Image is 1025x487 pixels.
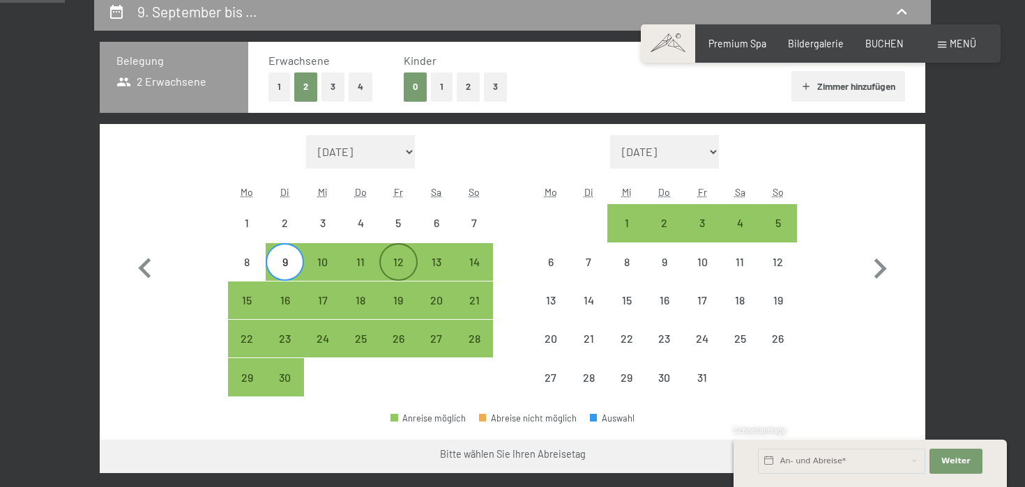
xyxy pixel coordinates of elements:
[304,281,342,319] div: Abreise möglich
[683,358,721,396] div: Fri Oct 31 2025
[570,243,607,281] div: Tue Oct 07 2025
[685,372,720,407] div: 31
[683,281,721,319] div: Fri Oct 17 2025
[342,320,379,357] div: Abreise möglich
[532,243,570,281] div: Mon Oct 06 2025
[734,426,786,435] span: Schnellanfrage
[759,204,797,242] div: Abreise möglich
[455,281,493,319] div: Abreise möglich
[533,372,568,407] div: 27
[571,256,606,291] div: 7
[419,295,454,330] div: 20
[607,281,645,319] div: Wed Oct 15 2025
[266,320,303,357] div: Abreise möglich
[229,372,264,407] div: 29
[571,333,606,368] div: 21
[685,333,720,368] div: 24
[268,54,330,67] span: Erwachsene
[418,320,455,357] div: Abreise möglich
[342,243,379,281] div: Abreise möglich
[228,358,266,396] div: Mon Sep 29 2025
[759,281,797,319] div: Sun Oct 19 2025
[455,281,493,319] div: Sun Sep 21 2025
[304,243,342,281] div: Abreise möglich
[241,186,253,198] abbr: Montag
[571,295,606,330] div: 14
[722,295,757,330] div: 18
[683,243,721,281] div: Abreise nicht möglich
[708,38,766,49] a: Premium Spa
[584,186,593,198] abbr: Dienstag
[685,295,720,330] div: 17
[533,333,568,368] div: 20
[228,281,266,319] div: Mon Sep 15 2025
[228,358,266,396] div: Abreise möglich
[343,295,378,330] div: 18
[455,204,493,242] div: Sun Sep 07 2025
[228,320,266,357] div: Mon Sep 22 2025
[343,217,378,252] div: 4
[607,243,645,281] div: Abreise nicht möglich
[570,358,607,396] div: Tue Oct 28 2025
[305,333,340,368] div: 24
[418,320,455,357] div: Sat Sep 27 2025
[469,186,480,198] abbr: Sonntag
[721,243,759,281] div: Sat Oct 11 2025
[735,186,745,198] abbr: Samstag
[721,320,759,357] div: Abreise nicht möglich
[116,74,206,89] span: 2 Erwachsene
[865,38,904,49] a: BUCHEN
[267,217,302,252] div: 2
[228,243,266,281] div: Abreise nicht möglich
[455,243,493,281] div: Abreise möglich
[267,256,302,291] div: 9
[125,135,165,397] button: Vorheriger Monat
[379,204,417,242] div: Abreise nicht möglich
[116,53,231,68] h3: Belegung
[379,320,417,357] div: Abreise möglich
[418,243,455,281] div: Sat Sep 13 2025
[431,72,453,101] button: 1
[418,204,455,242] div: Abreise nicht möglich
[455,243,493,281] div: Sun Sep 14 2025
[647,295,682,330] div: 16
[266,358,303,396] div: Tue Sep 30 2025
[532,320,570,357] div: Abreise nicht möglich
[721,320,759,357] div: Sat Oct 25 2025
[342,204,379,242] div: Abreise nicht möglich
[658,186,670,198] abbr: Donnerstag
[305,217,340,252] div: 3
[455,320,493,357] div: Sun Sep 28 2025
[342,204,379,242] div: Thu Sep 04 2025
[379,204,417,242] div: Fri Sep 05 2025
[304,320,342,357] div: Abreise möglich
[381,333,416,368] div: 26
[590,414,635,423] div: Auswahl
[683,243,721,281] div: Fri Oct 10 2025
[381,256,416,291] div: 12
[607,204,645,242] div: Abreise möglich
[267,295,302,330] div: 16
[455,204,493,242] div: Abreise nicht möglich
[609,372,644,407] div: 29
[647,372,682,407] div: 30
[532,281,570,319] div: Mon Oct 13 2025
[229,217,264,252] div: 1
[419,217,454,252] div: 6
[929,449,982,474] button: Weiter
[431,186,441,198] abbr: Samstag
[418,243,455,281] div: Abreise möglich
[457,333,492,368] div: 28
[228,243,266,281] div: Mon Sep 08 2025
[137,3,257,20] h2: 9. September bis …
[622,186,632,198] abbr: Mittwoch
[646,204,683,242] div: Thu Oct 02 2025
[646,204,683,242] div: Abreise möglich
[418,281,455,319] div: Sat Sep 20 2025
[266,320,303,357] div: Tue Sep 23 2025
[683,204,721,242] div: Abreise möglich
[646,320,683,357] div: Abreise nicht möglich
[532,243,570,281] div: Abreise nicht möglich
[419,256,454,291] div: 13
